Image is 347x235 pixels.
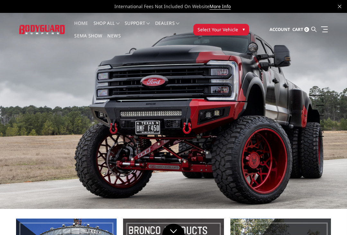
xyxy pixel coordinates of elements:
span: 0 [304,27,309,32]
a: SEMA Show [74,34,102,46]
img: BODYGUARD BUMPERS [19,25,65,34]
button: Select Your Vehicle [193,24,249,35]
a: More Info [209,3,231,10]
button: 1 of 5 [317,85,324,95]
span: ▾ [243,26,245,33]
a: Cart 0 [292,21,309,38]
button: 2 of 5 [317,95,324,106]
button: 5 of 5 [317,126,324,137]
a: Home [74,21,88,34]
a: Support [125,21,150,34]
a: Dealers [155,21,180,34]
span: Cart [292,26,303,32]
button: 4 of 5 [317,116,324,126]
span: Account [270,26,290,32]
a: shop all [93,21,120,34]
a: Account [270,21,290,38]
span: Select Your Vehicle [198,26,238,33]
button: 3 of 5 [317,106,324,116]
a: News [107,34,120,46]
